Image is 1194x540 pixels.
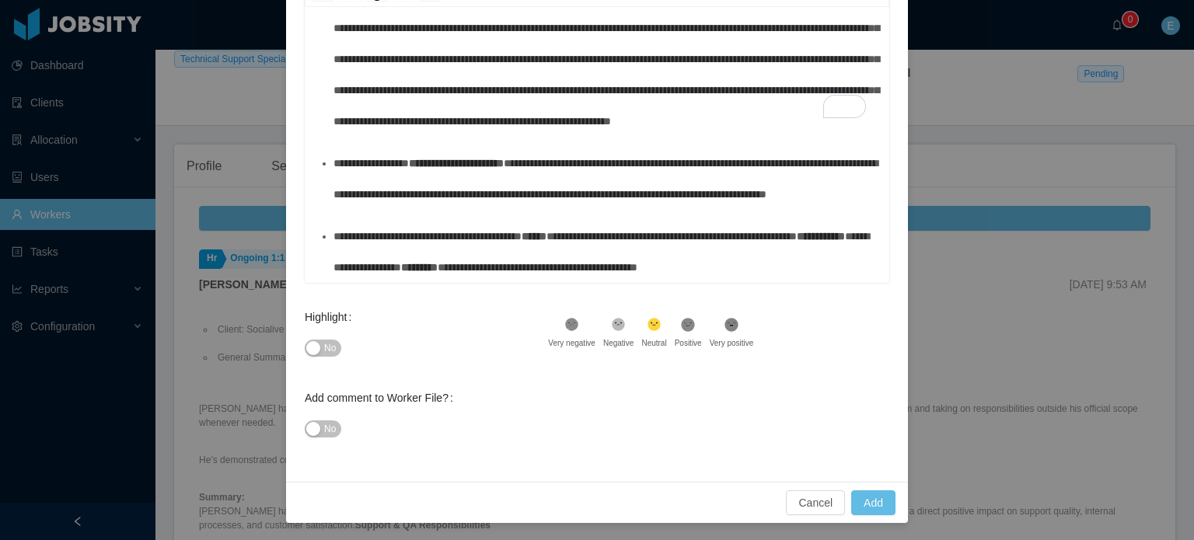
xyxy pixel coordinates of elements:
[851,490,895,515] button: Add
[305,340,341,357] button: Highlight
[305,420,341,437] button: Add comment to Worker File?
[641,337,666,349] div: Neutral
[786,490,845,515] button: Cancel
[675,337,702,349] div: Positive
[603,337,634,349] div: Negative
[548,337,595,349] div: Very negative
[305,392,459,404] label: Add comment to Worker File?
[305,311,358,323] label: Highlight
[324,340,336,356] span: No
[710,337,754,349] div: Very positive
[324,421,336,437] span: No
